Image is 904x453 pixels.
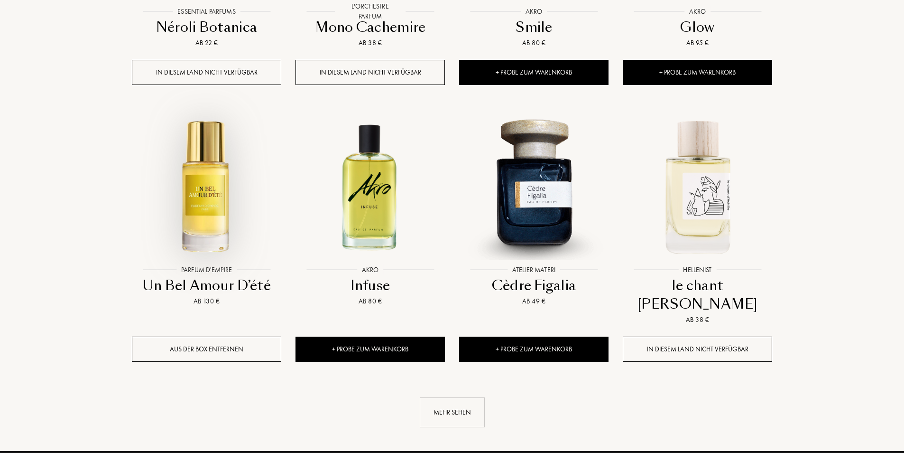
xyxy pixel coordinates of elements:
[132,337,281,362] div: Aus der Box entfernen
[623,102,772,337] a: le chant d'Achille HellenistHellenistle chant [PERSON_NAME]Ab 38 €
[623,60,772,85] div: + Probe zum Warenkorb
[295,102,445,318] a: Infuse AkroAkroInfuseAb 80 €
[463,296,605,306] div: Ab 49 €
[627,276,768,314] div: le chant [PERSON_NAME]
[136,38,277,48] div: Ab 22 €
[463,38,605,48] div: Ab 80 €
[459,102,609,318] a: Cèdre Figalia Atelier MateriAtelier MateriCèdre FigaliaAb 49 €
[627,38,768,48] div: Ab 95 €
[136,296,277,306] div: Ab 130 €
[296,112,444,260] img: Infuse Akro
[295,60,445,85] div: In diesem Land nicht verfügbar
[420,397,485,427] div: Mehr sehen
[459,60,609,85] div: + Probe zum Warenkorb
[133,112,280,260] img: Un Bel Amour D’été Parfum d'Empire
[459,337,609,362] div: + Probe zum Warenkorb
[299,296,441,306] div: Ab 80 €
[460,112,608,260] img: Cèdre Figalia Atelier Materi
[627,315,768,325] div: Ab 38 €
[623,337,772,362] div: In diesem Land nicht verfügbar
[295,337,445,362] div: + Probe zum Warenkorb
[299,38,441,48] div: Ab 38 €
[132,102,281,318] a: Un Bel Amour D’été Parfum d'EmpireParfum d'EmpireUn Bel Amour D’étéAb 130 €
[624,112,771,260] img: le chant d'Achille Hellenist
[132,60,281,85] div: In diesem Land nicht verfügbar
